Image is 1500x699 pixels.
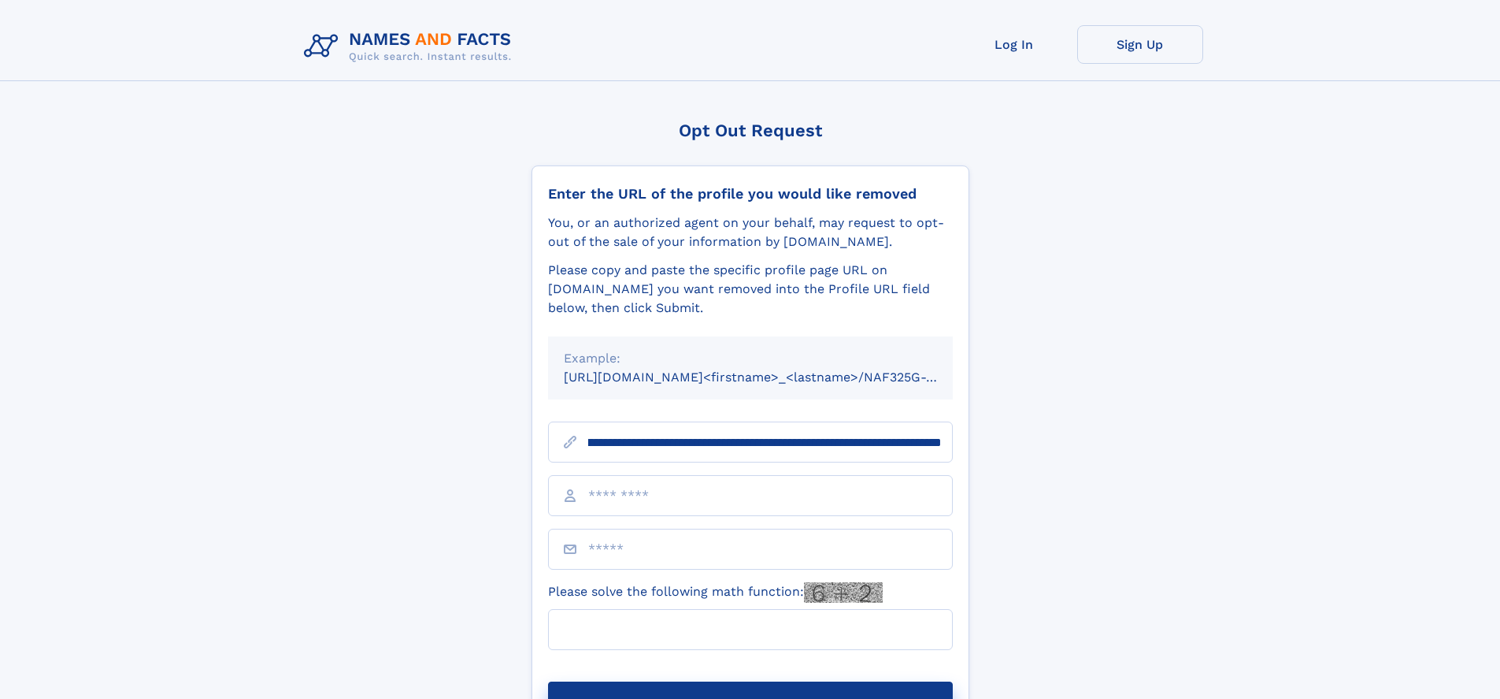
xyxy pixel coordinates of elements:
[951,25,1077,64] a: Log In
[548,214,953,251] div: You, or an authorized agent on your behalf, may request to opt-out of the sale of your informatio...
[1077,25,1203,64] a: Sign Up
[548,261,953,318] div: Please copy and paste the specific profile page URL on [DOMAIN_NAME] you want removed into the Pr...
[548,582,883,603] label: Please solve the following math function:
[564,370,983,385] small: [URL][DOMAIN_NAME]<firstname>_<lastname>/NAF325G-xxxxxxxx
[531,121,969,140] div: Opt Out Request
[564,349,937,368] div: Example:
[548,185,953,203] div: Enter the URL of the profile you would like removed
[298,25,524,68] img: Logo Names and Facts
